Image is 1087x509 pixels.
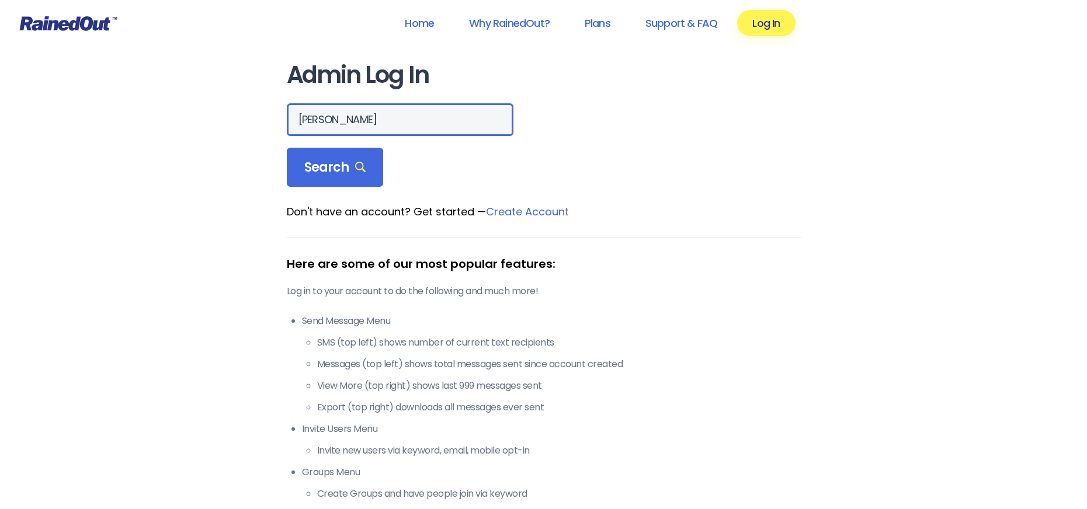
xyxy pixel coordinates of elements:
a: Create Account [486,204,569,219]
li: Messages (top left) shows total messages sent since account created [317,357,801,371]
a: Log In [737,10,795,36]
p: Log in to your account to do the following and much more! [287,284,801,298]
li: Invite new users via keyword, email, mobile opt-in [317,444,801,458]
a: Plans [569,10,626,36]
li: View More (top right) shows last 999 messages sent [317,379,801,393]
li: Export (top right) downloads all messages ever sent [317,400,801,414]
a: Home [390,10,449,36]
div: Here are some of our most popular features: [287,255,801,273]
span: Search [304,159,366,176]
li: SMS (top left) shows number of current text recipients [317,336,801,350]
li: Invite Users Menu [302,422,801,458]
li: Create Groups and have people join via keyword [317,487,801,501]
div: Search [287,148,384,187]
li: Send Message Menu [302,314,801,414]
h1: Admin Log In [287,62,801,88]
li: Groups Menu [302,465,801,501]
a: Why RainedOut? [454,10,565,36]
a: Support & FAQ [630,10,732,36]
input: Search Orgs… [287,103,513,136]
